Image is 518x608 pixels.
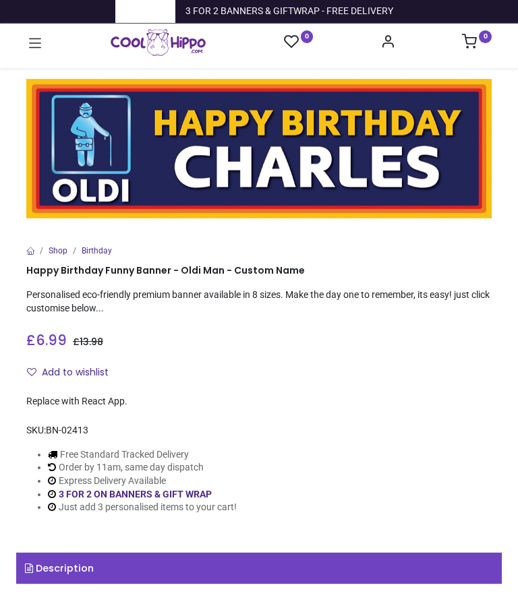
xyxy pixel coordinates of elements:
a: Description [16,553,502,584]
span: 6.99 [36,330,67,350]
span: 13.98 [80,335,103,348]
div: SKU: [26,424,492,437]
i: Add to wishlist [27,367,36,377]
span: BN-02413 [46,425,88,435]
li: Just add 3 personalised items to your cart! [48,501,237,514]
img: Cool Hippo [111,29,206,56]
span: £ [26,331,67,351]
a: 3 FOR 2 ON BANNERS & GIFT WRAP [59,489,212,499]
li: Free Standard Tracked Delivery [48,448,237,462]
img: Happy Birthday Funny Banner - Oldi Man - Custom Name [26,79,492,218]
span: £ [73,335,103,348]
sup: 0 [479,30,492,43]
a: Birthday [82,246,112,255]
a: 0 [284,34,314,51]
a: Shop [49,246,67,255]
a: 0 [462,38,492,49]
p: Personalised eco-friendly premium banner available in 8 sizes. Make the day one to remember, its ... [26,288,492,315]
div: 3 FOR 2 BANNERS & GIFTWRAP - FREE DELIVERY [185,5,393,18]
a: Logo of Cool Hippo [111,29,206,56]
li: Order by 11am, same day dispatch [48,461,237,475]
li: Express Delivery Available [48,475,237,488]
button: Add to wishlistAdd to wishlist [26,361,120,384]
h1: Happy Birthday Funny Banner - Oldi Man - Custom Name [26,264,492,278]
a: Trustpilot [125,5,165,18]
a: Account Info [380,38,395,49]
div: Replace with React App. [26,395,492,408]
sup: 0 [301,30,314,43]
